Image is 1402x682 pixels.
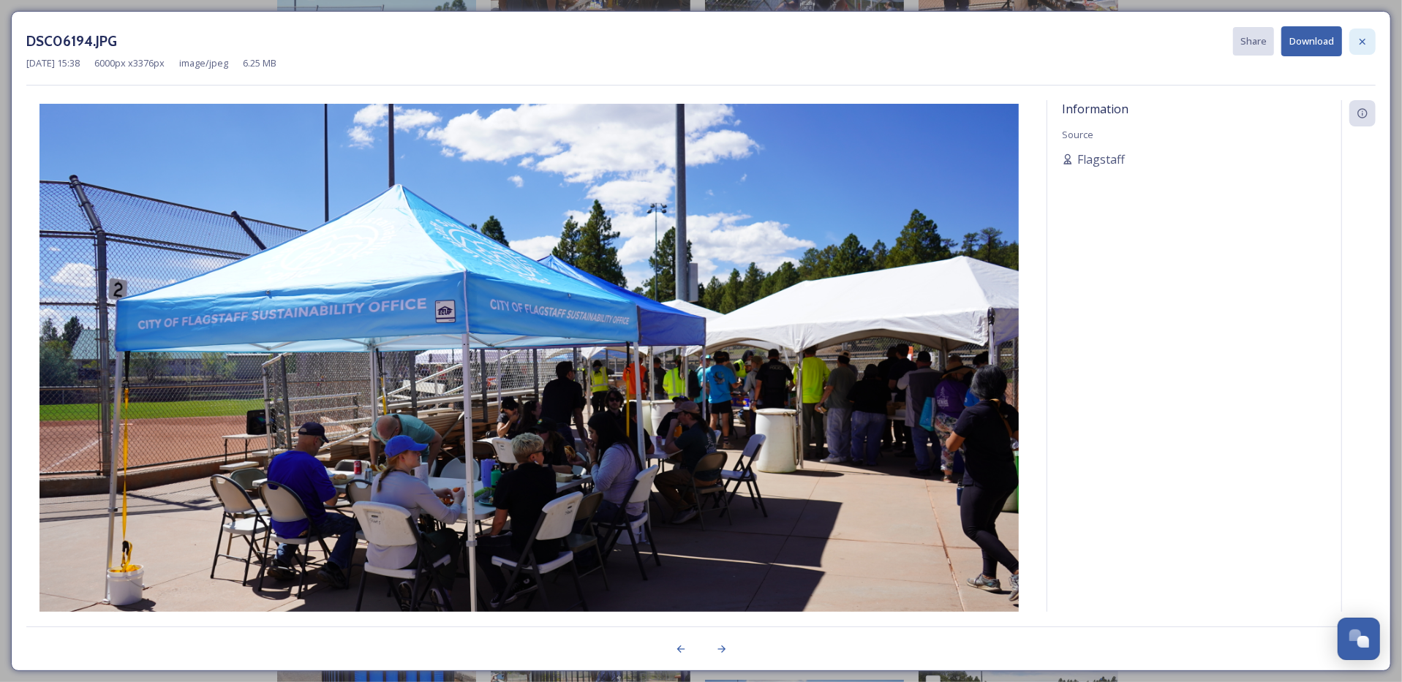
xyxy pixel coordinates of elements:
span: Flagstaff [1077,151,1125,168]
span: image/jpeg [179,56,228,70]
span: 6000 px x 3376 px [94,56,165,70]
span: Source [1062,128,1093,141]
span: Information [1062,101,1128,117]
span: 6.25 MB [243,56,276,70]
button: Open Chat [1338,618,1380,660]
span: [DATE] 15:38 [26,56,80,70]
button: Download [1281,26,1342,56]
h3: DSC06194.JPG [26,31,117,52]
img: DSC06194.JPG [26,104,1032,654]
button: Share [1233,27,1274,56]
